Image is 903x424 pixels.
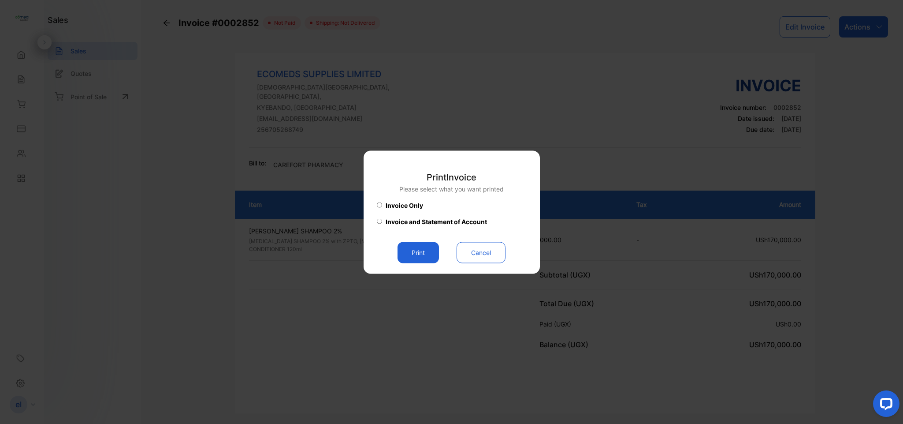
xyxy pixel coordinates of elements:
[457,242,505,263] button: Cancel
[399,184,504,193] p: Please select what you want printed
[866,387,903,424] iframe: LiveChat chat widget
[399,170,504,184] p: Print Invoice
[386,217,487,226] span: Invoice and Statement of Account
[398,242,439,263] button: Print
[386,200,423,210] span: Invoice Only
